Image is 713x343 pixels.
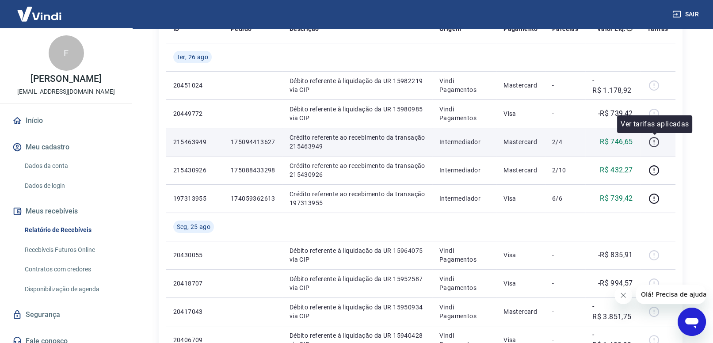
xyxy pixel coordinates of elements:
[439,105,489,122] p: Vindi Pagamentos
[636,285,706,304] iframe: Mensagem da empresa
[231,137,275,146] p: 175094413627
[439,137,489,146] p: Intermediador
[290,24,319,33] p: Descrição
[290,105,425,122] p: Débito referente à liquidação da UR 15980985 via CIP
[439,166,489,175] p: Intermediador
[290,246,425,264] p: Débito referente à liquidação da UR 15964075 via CIP
[290,274,425,292] p: Débito referente à liquidação da UR 15952587 via CIP
[21,221,122,239] a: Relatório de Recebíveis
[17,87,115,96] p: [EMAIL_ADDRESS][DOMAIN_NAME]
[439,194,489,203] p: Intermediador
[678,308,706,336] iframe: Botão para abrir a janela de mensagens
[11,305,122,324] a: Segurança
[439,303,489,320] p: Vindi Pagamentos
[503,194,538,203] p: Visa
[552,251,578,259] p: -
[31,74,101,84] p: [PERSON_NAME]
[598,108,633,119] p: -R$ 739,42
[600,193,633,204] p: R$ 739,42
[592,301,633,322] p: -R$ 3.851,75
[173,109,217,118] p: 20449772
[503,166,538,175] p: Mastercard
[21,241,122,259] a: Recebíveis Futuros Online
[598,250,633,260] p: -R$ 835,91
[439,274,489,292] p: Vindi Pagamentos
[647,24,668,33] p: Tarifas
[439,76,489,94] p: Vindi Pagamentos
[597,24,626,33] p: Valor Líq.
[552,166,578,175] p: 2/10
[290,76,425,94] p: Débito referente à liquidação da UR 15982219 via CIP
[173,251,217,259] p: 20430055
[290,161,425,179] p: Crédito referente ao recebimento da transação 215430926
[503,137,538,146] p: Mastercard
[552,137,578,146] p: 2/4
[21,280,122,298] a: Disponibilização de agenda
[503,251,538,259] p: Visa
[173,307,217,316] p: 20417043
[503,307,538,316] p: Mastercard
[11,0,68,27] img: Vindi
[21,177,122,195] a: Dados de login
[600,137,633,147] p: R$ 746,65
[598,278,633,289] p: -R$ 994,57
[552,24,578,33] p: Parcelas
[671,6,702,23] button: Sair
[552,279,578,288] p: -
[177,53,208,61] span: Ter, 26 ago
[21,157,122,175] a: Dados da conta
[5,6,74,13] span: Olá! Precisa de ajuda?
[552,194,578,203] p: 6/6
[439,24,461,33] p: Origem
[621,119,689,130] p: Ver tarifas aplicadas
[600,165,633,175] p: R$ 432,27
[173,166,217,175] p: 215430926
[173,279,217,288] p: 20418707
[11,202,122,221] button: Meus recebíveis
[21,260,122,278] a: Contratos com credores
[290,303,425,320] p: Débito referente à liquidação da UR 15950934 via CIP
[614,286,632,304] iframe: Fechar mensagem
[49,35,84,71] div: F
[552,81,578,90] p: -
[11,137,122,157] button: Meu cadastro
[552,109,578,118] p: -
[231,166,275,175] p: 175088433298
[231,24,252,33] p: Pedido
[173,194,217,203] p: 197313955
[231,194,275,203] p: 174059362613
[173,137,217,146] p: 215463949
[173,24,179,33] p: ID
[503,279,538,288] p: Visa
[439,246,489,264] p: Vindi Pagamentos
[592,75,633,96] p: -R$ 1.178,92
[11,111,122,130] a: Início
[503,109,538,118] p: Visa
[177,222,210,231] span: Seg, 25 ago
[552,307,578,316] p: -
[503,24,538,33] p: Pagamento
[503,81,538,90] p: Mastercard
[173,81,217,90] p: 20451024
[290,133,425,151] p: Crédito referente ao recebimento da transação 215463949
[290,190,425,207] p: Crédito referente ao recebimento da transação 197313955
